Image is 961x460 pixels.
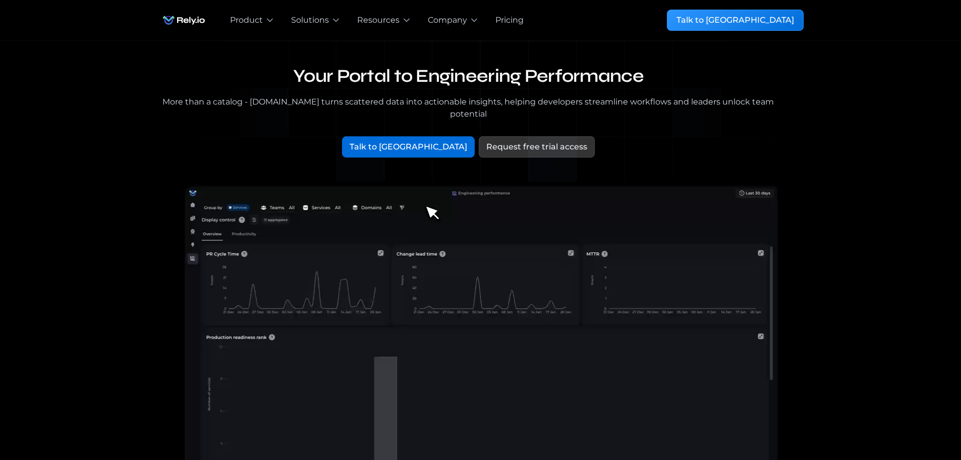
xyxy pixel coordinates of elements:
[667,10,804,31] a: Talk to [GEOGRAPHIC_DATA]
[291,14,329,26] div: Solutions
[357,14,400,26] div: Resources
[428,14,467,26] div: Company
[158,96,779,120] div: More than a catalog - [DOMAIN_NAME] turns scattered data into actionable insights, helping develo...
[342,136,475,158] a: Talk to [GEOGRAPHIC_DATA]
[676,14,794,26] div: Talk to [GEOGRAPHIC_DATA]
[230,14,263,26] div: Product
[158,65,779,88] h1: Your Portal to Engineering Performance
[158,10,210,30] a: home
[158,10,210,30] img: Rely.io logo
[486,141,587,153] div: Request free trial access
[495,14,524,26] a: Pricing
[479,136,595,158] a: Request free trial access
[350,141,467,153] div: Talk to [GEOGRAPHIC_DATA]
